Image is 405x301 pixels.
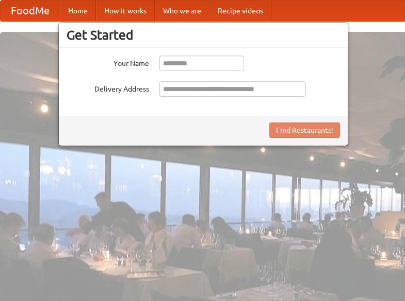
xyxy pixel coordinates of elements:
[67,81,149,94] label: Delivery Address
[1,1,60,21] a: FoodMe
[60,1,96,21] a: Home
[67,27,340,43] h3: Get Started
[209,1,271,21] a: Recipe videos
[155,1,209,21] a: Who we are
[96,1,155,21] a: How it works
[269,122,340,138] button: Find Restaurants!
[67,56,149,68] label: Your Name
